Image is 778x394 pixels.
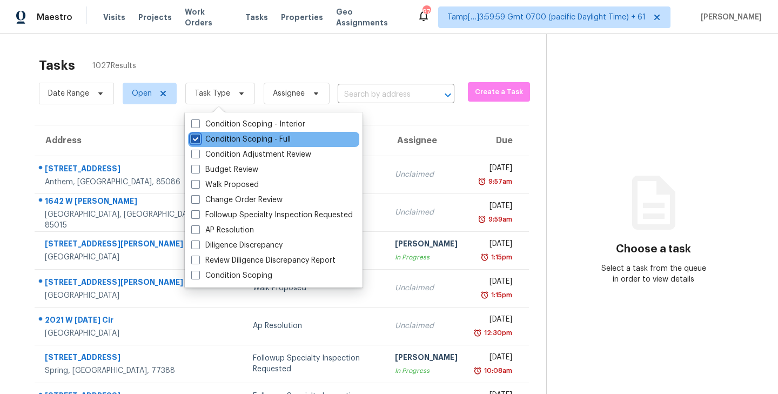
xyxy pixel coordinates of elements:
[475,352,512,365] div: [DATE]
[253,320,378,331] div: Ap Resolution
[191,210,353,221] label: Followup Specialty Inspection Requested
[191,195,283,205] label: Change Order Review
[395,283,458,293] div: Unclaimed
[45,315,205,328] div: 2021 W [DATE] Cir
[191,149,311,160] label: Condition Adjustment Review
[473,86,525,98] span: Create a Task
[468,82,530,102] button: Create a Task
[386,125,466,156] th: Assignee
[489,290,512,300] div: 1:15pm
[482,365,512,376] div: 10:08am
[475,238,512,252] div: [DATE]
[473,328,482,338] img: Overdue Alarm Icon
[191,134,291,145] label: Condition Scoping - Full
[92,61,136,71] span: 1027 Results
[45,328,205,339] div: [GEOGRAPHIC_DATA]
[191,225,254,236] label: AP Resolution
[185,6,232,28] span: Work Orders
[395,320,458,331] div: Unclaimed
[486,214,512,225] div: 9:59am
[253,353,378,375] div: Followup Specialty Inspection Requested
[395,365,458,376] div: In Progress
[45,238,205,252] div: [STREET_ADDRESS][PERSON_NAME]
[475,201,512,214] div: [DATE]
[475,163,512,176] div: [DATE]
[486,176,512,187] div: 9:57am
[103,12,125,23] span: Visits
[338,86,424,103] input: Search by address
[440,88,455,103] button: Open
[48,88,89,99] span: Date Range
[478,214,486,225] img: Overdue Alarm Icon
[191,255,336,266] label: Review Diligence Discrepancy Report
[281,12,323,23] span: Properties
[696,12,762,23] span: [PERSON_NAME]
[39,60,75,71] h2: Tasks
[45,252,205,263] div: [GEOGRAPHIC_DATA]
[473,365,482,376] img: Overdue Alarm Icon
[600,263,707,285] div: Select a task from the queue in order to view details
[45,177,205,188] div: Anthem, [GEOGRAPHIC_DATA], 85086
[138,12,172,23] span: Projects
[35,125,214,156] th: Address
[395,169,458,180] div: Unclaimed
[191,270,272,281] label: Condition Scoping
[194,88,230,99] span: Task Type
[336,6,404,28] span: Geo Assignments
[191,164,258,175] label: Budget Review
[45,196,205,209] div: 1642 W [PERSON_NAME]
[489,252,512,263] div: 1:15pm
[480,252,489,263] img: Overdue Alarm Icon
[45,352,205,365] div: [STREET_ADDRESS]
[37,12,72,23] span: Maestro
[45,209,205,231] div: [GEOGRAPHIC_DATA], [GEOGRAPHIC_DATA], 85015
[395,252,458,263] div: In Progress
[395,352,458,365] div: [PERSON_NAME]
[616,244,691,255] h3: Choose a task
[273,88,305,99] span: Assignee
[45,290,205,301] div: [GEOGRAPHIC_DATA]
[45,163,205,177] div: [STREET_ADDRESS]
[253,283,378,293] div: Walk Proposed
[132,88,152,99] span: Open
[45,277,205,290] div: [STREET_ADDRESS][PERSON_NAME]
[422,6,430,17] div: 876
[478,176,486,187] img: Overdue Alarm Icon
[191,240,283,251] label: Diligence Discrepancy
[395,238,458,252] div: [PERSON_NAME]
[482,328,512,338] div: 12:30pm
[245,14,268,21] span: Tasks
[475,276,512,290] div: [DATE]
[475,314,512,328] div: [DATE]
[395,207,458,218] div: Unclaimed
[466,125,529,156] th: Due
[480,290,489,300] img: Overdue Alarm Icon
[45,365,205,376] div: Spring, [GEOGRAPHIC_DATA], 77388
[447,12,646,23] span: Tamp[…]3:59:59 Gmt 0700 (pacific Daylight Time) + 61
[191,119,305,130] label: Condition Scoping - Interior
[191,179,259,190] label: Walk Proposed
